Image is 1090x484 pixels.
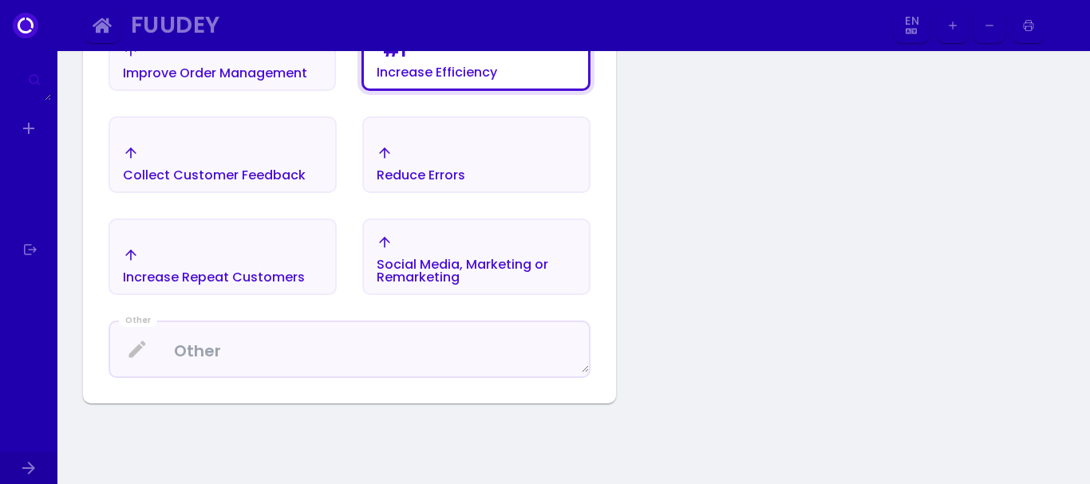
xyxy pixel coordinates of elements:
[119,314,157,327] div: Other
[377,169,465,182] div: Reduce Errors
[362,218,590,295] button: Social Media, Marketing or Remarketing
[377,66,497,79] div: Increase Efficiency
[124,8,889,44] button: Fuudey
[109,116,337,193] button: Collect Customer Feedback
[383,41,406,60] div: # 1
[361,14,590,91] button: #1Increase Efficiency
[1049,13,1075,38] img: Image
[123,169,306,182] div: Collect Customer Feedback
[377,258,576,284] div: Social Media, Marketing or Remarketing
[123,271,305,284] div: Increase Repeat Customers
[109,218,337,295] button: Increase Repeat Customers
[109,14,336,91] button: Improve Order Management
[131,16,873,34] div: Fuudey
[362,116,590,193] button: Reduce Errors
[123,67,307,80] div: Improve Order Management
